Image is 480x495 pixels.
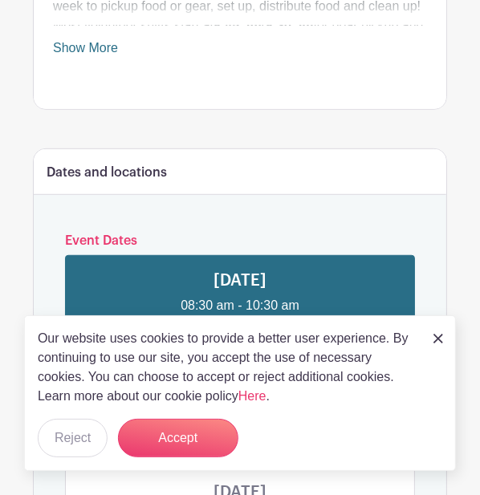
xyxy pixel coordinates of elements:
strong: 8:30 am [266,18,314,32]
h6: Event Dates [62,233,418,249]
button: Reject [38,419,108,457]
h6: Dates and locations [47,165,167,181]
a: Show More [53,41,118,61]
button: Accept [118,419,238,457]
strong: 8:45 am [214,18,262,32]
a: Here [238,389,266,403]
p: Our website uses cookies to provide a better user experience. By continuing to use our site, you ... [38,329,417,406]
img: close_button-5f87c8562297e5c2d7936805f587ecaba9071eb48480494691a3f1689db116b3.svg [433,334,443,343]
